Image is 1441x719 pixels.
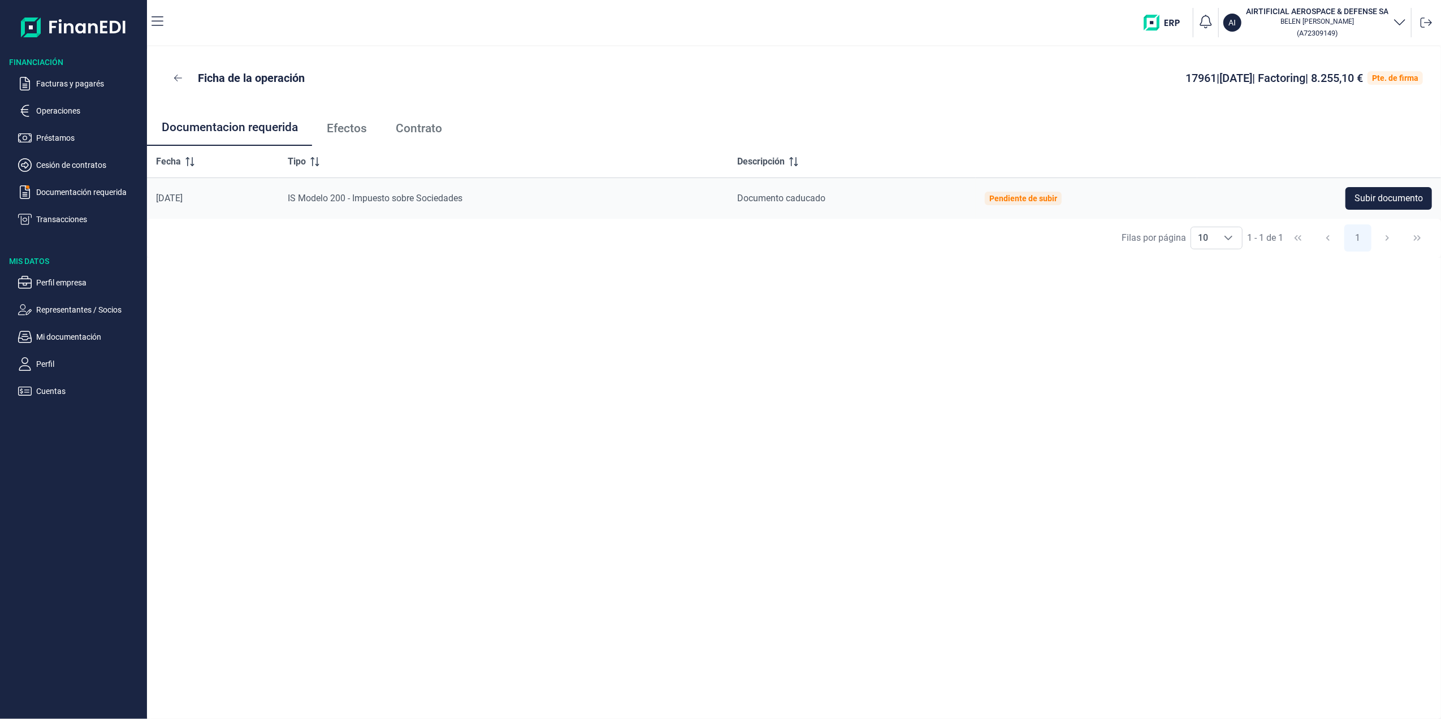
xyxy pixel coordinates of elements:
[18,276,142,289] button: Perfil empresa
[36,77,142,90] p: Facturas y pagarés
[396,123,442,135] span: Contrato
[18,77,142,90] button: Facturas y pagarés
[156,155,181,168] span: Fecha
[1144,15,1188,31] img: erp
[1374,224,1401,252] button: Next Page
[737,193,825,203] span: Documento caducado
[18,213,142,226] button: Transacciones
[36,213,142,226] p: Transacciones
[36,357,142,371] p: Perfil
[1229,17,1236,28] p: AI
[1404,224,1431,252] button: Last Page
[18,330,142,344] button: Mi documentación
[1345,187,1432,210] button: Subir documento
[36,384,142,398] p: Cuentas
[737,155,785,168] span: Descripción
[312,110,381,147] a: Efectos
[1246,17,1388,26] p: BELEN [PERSON_NAME]
[989,194,1057,203] div: Pendiente de subir
[1246,6,1388,17] h3: AIRTIFICIAL AEROSPACE & DEFENSE SA
[36,185,142,199] p: Documentación requerida
[18,158,142,172] button: Cesión de contratos
[18,185,142,199] button: Documentación requerida
[36,303,142,317] p: Representantes / Socios
[36,276,142,289] p: Perfil empresa
[1185,71,1363,85] span: 17961 | [DATE] | Factoring | 8.255,10 €
[1314,224,1342,252] button: Previous Page
[18,131,142,145] button: Préstamos
[1122,231,1186,245] div: Filas por página
[36,158,142,172] p: Cesión de contratos
[18,104,142,118] button: Operaciones
[198,70,305,86] p: Ficha de la operación
[18,303,142,317] button: Representantes / Socios
[147,110,312,147] a: Documentacion requerida
[1355,192,1423,205] span: Subir documento
[1297,29,1338,37] small: Copiar cif
[1247,233,1283,242] span: 1 - 1 de 1
[288,155,306,168] span: Tipo
[36,104,142,118] p: Operaciones
[36,330,142,344] p: Mi documentación
[18,357,142,371] button: Perfil
[1284,224,1312,252] button: First Page
[156,193,270,204] div: [DATE]
[1344,224,1371,252] button: Page 1
[21,9,127,45] img: Logo de aplicación
[162,122,298,133] span: Documentacion requerida
[1215,227,1242,249] div: Choose
[1372,73,1418,83] div: Pte. de firma
[288,193,462,203] span: IS Modelo 200 - Impuesto sobre Sociedades
[36,131,142,145] p: Préstamos
[1223,6,1407,40] button: AIAIRTIFICIAL AEROSPACE & DEFENSE SABELEN [PERSON_NAME](A72309149)
[18,384,142,398] button: Cuentas
[327,123,367,135] span: Efectos
[381,110,456,147] a: Contrato
[1191,227,1215,249] span: 10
